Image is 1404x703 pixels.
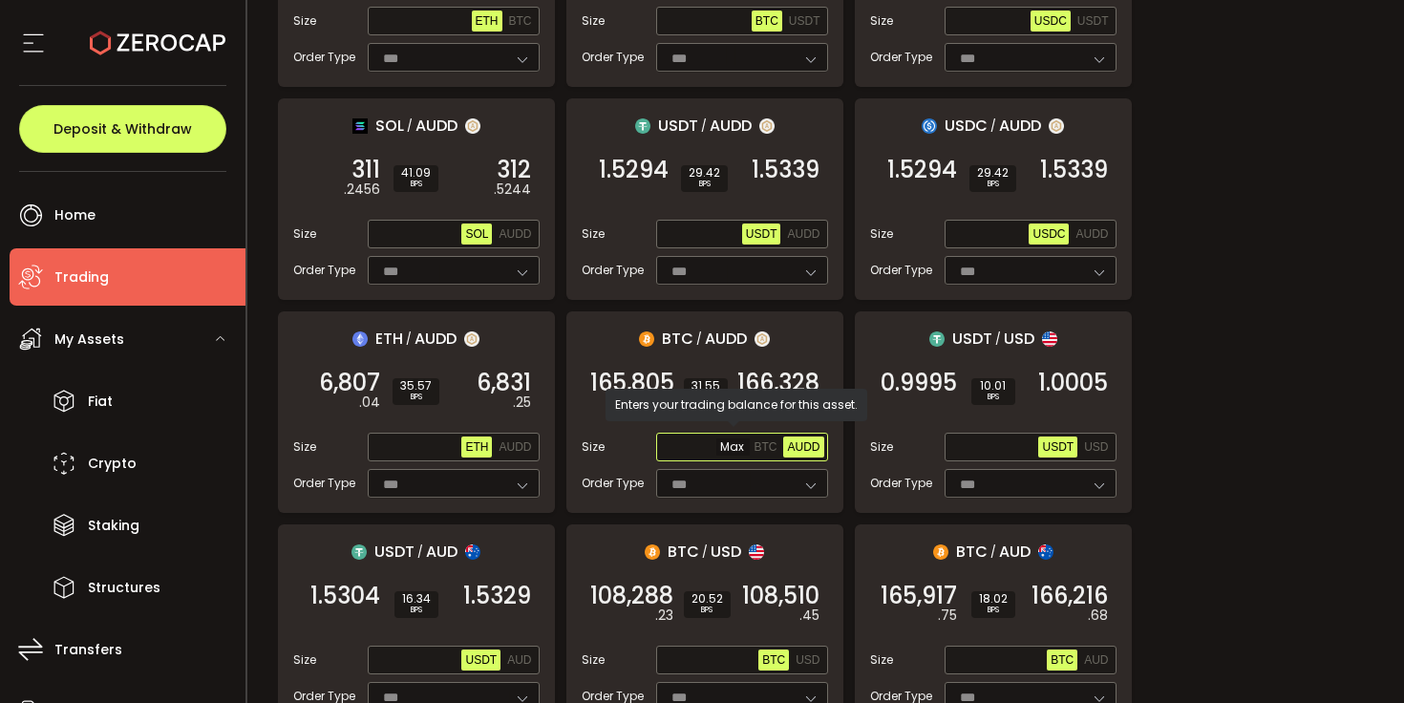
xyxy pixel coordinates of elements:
span: 29.42 [977,167,1009,179]
span: ETH [465,440,488,454]
span: USD [1004,327,1034,351]
span: 0.9995 [881,373,957,393]
span: AUD [507,653,531,667]
img: sol_portfolio.png [352,118,368,134]
i: BPS [979,605,1008,616]
span: Size [870,651,893,669]
button: AUDD [495,224,535,245]
img: usdt_portfolio.svg [929,331,945,347]
button: BTC [752,11,782,32]
img: aud_portfolio.svg [1038,544,1053,560]
span: ETH [375,327,403,351]
span: USDT [746,227,777,241]
img: zuPXiwguUFiBOIQyqLOiXsnnNitlx7q4LCwEbLHADjIpTka+Lip0HH8D0VTrd02z+wEAAAAASUVORK5CYII= [759,118,775,134]
span: Order Type [870,49,932,66]
span: AUD [1084,653,1108,667]
span: Home [54,202,96,229]
button: USDT [1038,437,1077,458]
img: btc_portfolio.svg [933,544,948,560]
span: 1.5339 [752,160,819,180]
img: usdt_portfolio.svg [351,544,367,560]
span: Staking [88,512,139,540]
button: USD [792,650,823,671]
span: Order Type [870,475,932,492]
img: usdc_portfolio.svg [922,118,937,134]
span: Size [293,225,316,243]
span: Size [870,225,893,243]
span: AUDD [415,114,457,138]
span: Order Type [293,262,355,279]
em: / [696,330,702,348]
span: BTC [754,440,776,454]
span: 108,288 [590,586,673,606]
span: Size [870,12,893,30]
span: 108,510 [742,586,819,606]
button: AUD [503,650,535,671]
span: Size [293,438,316,456]
button: USDT [742,224,781,245]
button: AUDD [783,224,823,245]
span: Max [716,438,750,456]
img: btc_portfolio.svg [639,331,654,347]
em: .2456 [344,180,380,200]
i: BPS [689,179,720,190]
span: USDT [952,327,992,351]
span: 166,216 [1032,586,1108,606]
span: 1.5339 [1040,160,1108,180]
span: Order Type [582,262,644,279]
span: AUD [999,540,1031,564]
span: My Assets [54,326,124,353]
span: BTC [956,540,988,564]
span: Order Type [293,49,355,66]
span: USDC [945,114,988,138]
span: 10.01 [979,380,1008,392]
span: Crypto [88,450,137,478]
button: BTC [758,650,789,671]
img: zuPXiwguUFiBOIQyqLOiXsnnNitlx7q4LCwEbLHADjIpTka+Lip0HH8D0VTrd02z+wEAAAAASUVORK5CYII= [755,331,770,347]
span: 31.55 [691,380,720,392]
span: 1.5294 [599,160,669,180]
span: Order Type [582,49,644,66]
em: / [407,117,413,135]
i: BPS [977,179,1009,190]
span: Size [293,12,316,30]
span: USD [796,653,819,667]
em: .04 [359,393,380,413]
span: 6,831 [477,373,531,393]
span: AUDD [710,114,752,138]
img: zuPXiwguUFiBOIQyqLOiXsnnNitlx7q4LCwEbLHADjIpTka+Lip0HH8D0VTrd02z+wEAAAAASUVORK5CYII= [464,331,479,347]
span: Size [293,651,316,669]
i: BPS [979,392,1008,403]
img: zuPXiwguUFiBOIQyqLOiXsnnNitlx7q4LCwEbLHADjIpTka+Lip0HH8D0VTrd02z+wEAAAAASUVORK5CYII= [1049,118,1064,134]
span: USDT [789,14,820,28]
span: 1.0005 [1038,373,1108,393]
button: SOL [461,224,492,245]
span: Size [870,438,893,456]
i: BPS [691,605,723,616]
span: USDT [465,653,497,667]
span: BTC [1051,653,1074,667]
img: zuPXiwguUFiBOIQyqLOiXsnnNitlx7q4LCwEbLHADjIpTka+Lip0HH8D0VTrd02z+wEAAAAASUVORK5CYII= [465,118,480,134]
button: USDT [1074,11,1113,32]
img: eth_portfolio.svg [352,331,368,347]
span: BTC [755,14,778,28]
img: usd_portfolio.svg [749,544,764,560]
button: BTC [505,11,536,32]
span: 29.42 [689,167,720,179]
span: Order Type [582,475,644,492]
span: SOL [375,114,404,138]
em: .5244 [494,180,531,200]
button: AUD [1080,650,1112,671]
span: AUDD [415,327,457,351]
span: 165,805 [590,373,674,393]
em: .23 [655,606,673,626]
button: Deposit & Withdraw [19,105,226,153]
span: Size [582,438,605,456]
em: / [417,543,423,561]
iframe: Chat Widget [1308,611,1404,703]
i: BPS [400,392,432,403]
span: 18.02 [979,593,1008,605]
span: Order Type [293,475,355,492]
span: 20.52 [691,593,723,605]
em: .68 [1088,606,1108,626]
